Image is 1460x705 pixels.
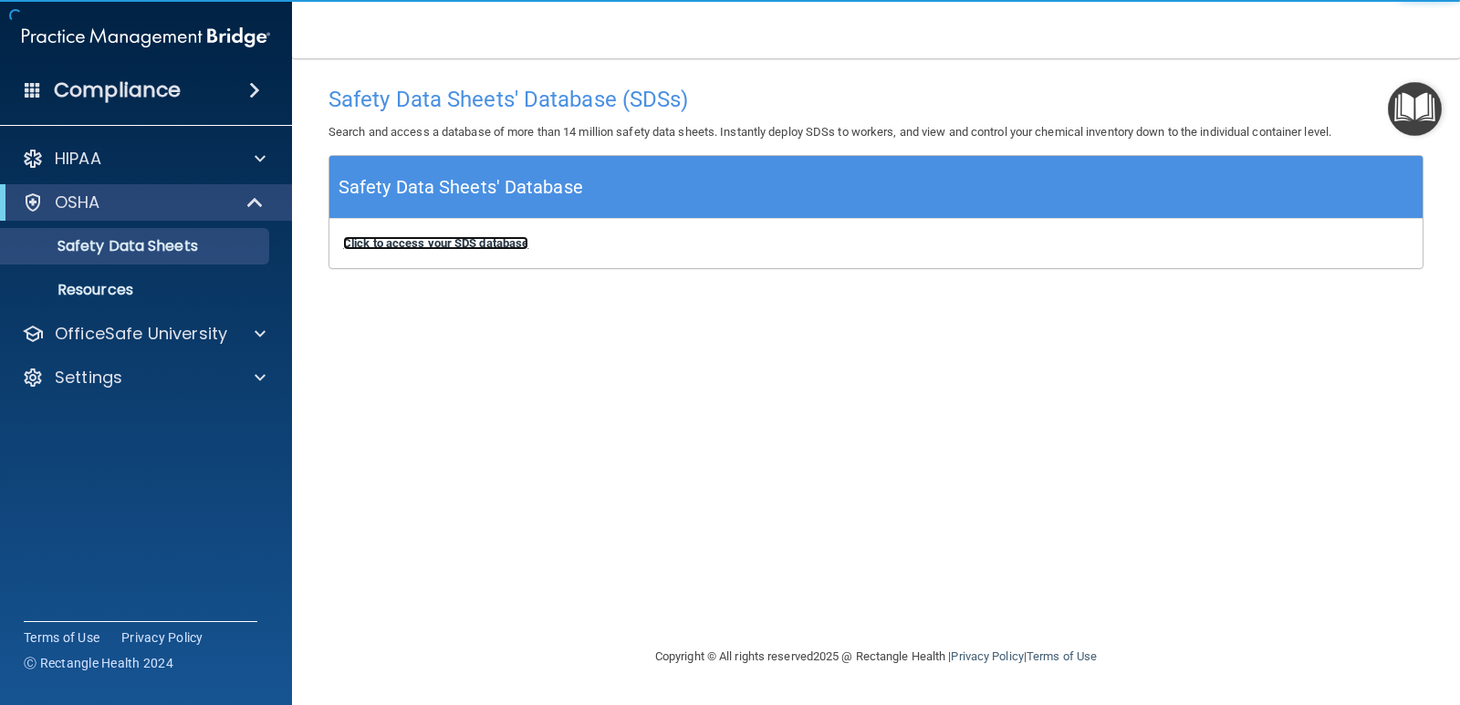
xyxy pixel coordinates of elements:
[12,281,261,299] p: Resources
[951,649,1023,663] a: Privacy Policy
[22,323,266,345] a: OfficeSafe University
[328,121,1423,143] p: Search and access a database of more than 14 million safety data sheets. Instantly deploy SDSs to...
[55,367,122,389] p: Settings
[543,627,1209,686] div: Copyright © All rights reserved 2025 @ Rectangle Health | |
[55,323,227,345] p: OfficeSafe University
[328,88,1423,111] h4: Safety Data Sheets' Database (SDSs)
[55,148,101,170] p: HIPAA
[339,171,583,203] h5: Safety Data Sheets' Database
[343,236,528,250] a: Click to access your SDS database
[22,192,265,213] a: OSHA
[1388,82,1442,136] button: Open Resource Center
[1027,649,1097,663] a: Terms of Use
[24,654,173,672] span: Ⓒ Rectangle Health 2024
[12,237,261,255] p: Safety Data Sheets
[24,628,99,647] a: Terms of Use
[121,628,203,647] a: Privacy Policy
[22,19,270,56] img: PMB logo
[22,367,266,389] a: Settings
[1144,575,1438,648] iframe: Drift Widget Chat Controller
[54,78,181,103] h4: Compliance
[22,148,266,170] a: HIPAA
[55,192,100,213] p: OSHA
